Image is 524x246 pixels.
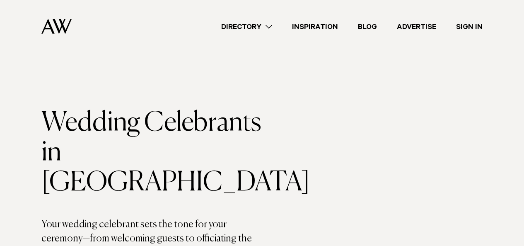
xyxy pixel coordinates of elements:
[446,21,493,32] a: Sign In
[348,21,387,32] a: Blog
[387,21,446,32] a: Advertise
[41,19,72,34] img: Auckland Weddings Logo
[282,21,348,32] a: Inspiration
[41,108,262,198] h1: Wedding Celebrants in [GEOGRAPHIC_DATA]
[211,21,282,32] a: Directory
